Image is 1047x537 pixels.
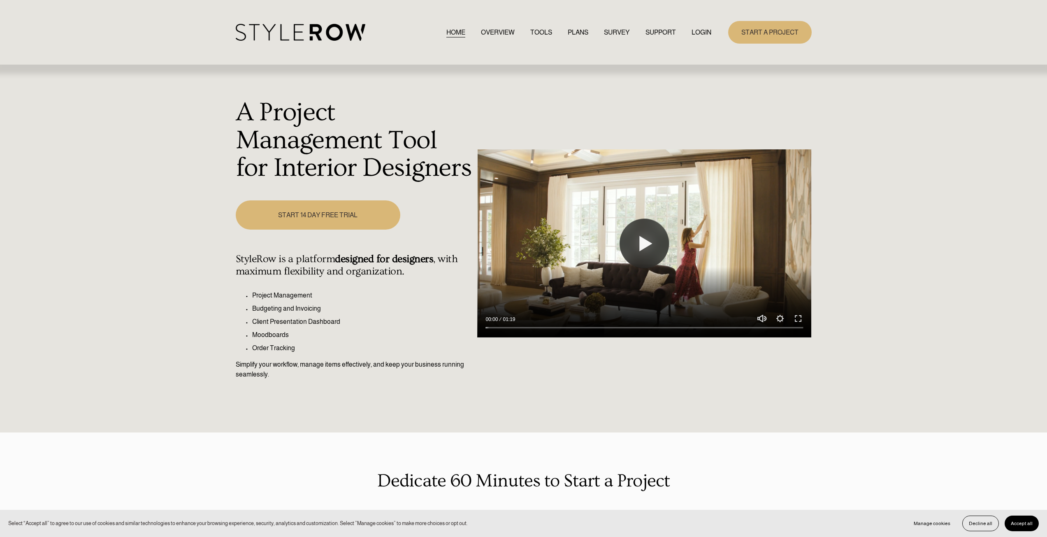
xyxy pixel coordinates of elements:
p: Client Presentation Dashboard [252,317,473,327]
span: Accept all [1011,521,1033,526]
p: Project Management [252,291,473,300]
a: START 14 DAY FREE TRIAL [236,200,400,230]
h1: A Project Management Tool for Interior Designers [236,99,473,182]
h4: StyleRow is a platform , with maximum flexibility and organization. [236,253,473,278]
p: Simplify your workflow, manage items effectively, and keep your business running seamlessly. [236,360,473,379]
p: Moodboards [252,330,473,340]
a: OVERVIEW [481,27,515,38]
p: Dedicate 60 Minutes to Start a Project [236,467,812,495]
a: HOME [446,27,465,38]
a: folder dropdown [645,27,676,38]
button: Manage cookies [908,516,956,531]
span: Manage cookies [914,521,950,526]
button: Accept all [1005,516,1039,531]
img: StyleRow [236,24,365,41]
a: SURVEY [604,27,629,38]
button: Decline all [962,516,999,531]
p: Select “Accept all” to agree to our use of cookies and similar technologies to enhance your brows... [8,519,468,527]
span: Decline all [969,521,992,526]
p: Budgeting and Invoicing [252,304,473,314]
a: TOOLS [530,27,552,38]
button: Play [620,219,669,268]
a: START A PROJECT [728,21,812,44]
div: Current time [485,315,500,323]
input: Seek [485,325,803,330]
strong: designed for designers [335,253,433,265]
div: Duration [500,315,517,323]
span: SUPPORT [645,28,676,37]
a: LOGIN [692,27,711,38]
p: Order Tracking [252,343,473,353]
a: PLANS [568,27,588,38]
